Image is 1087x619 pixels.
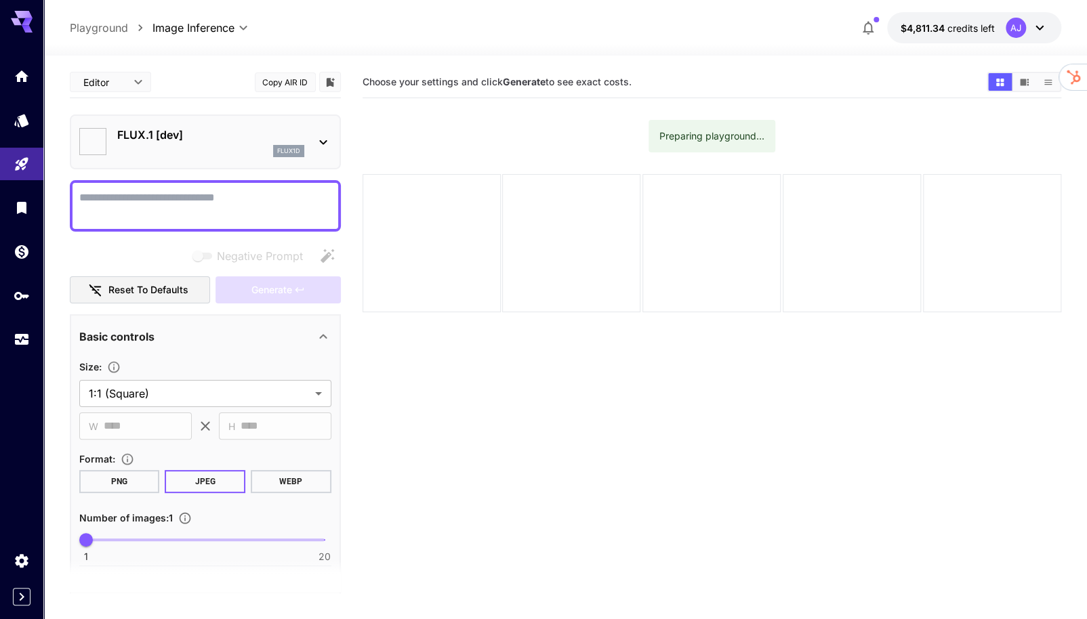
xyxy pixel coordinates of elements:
[13,588,30,605] button: Expand sidebar
[83,75,125,89] span: Editor
[228,419,235,434] span: H
[102,360,126,374] button: Adjust the dimensions of the generated image by specifying its width and height in pixels, or sel...
[14,68,30,85] div: Home
[79,470,160,493] button: PNG
[1012,73,1036,91] button: Show media in video view
[173,511,197,525] button: Specify how many images to generate in a single request. Each image generation will be charged se...
[89,419,98,434] span: W
[70,20,152,36] nav: breadcrumb
[503,76,546,87] b: Generate
[79,453,115,465] span: Format :
[79,512,173,524] span: Number of images : 1
[14,156,30,173] div: Playground
[79,121,331,163] div: FLUX.1 [dev]flux1d
[887,12,1061,43] button: $4,811.33974AJ
[901,22,947,34] span: $4,811.34
[988,73,1012,91] button: Show media in grid view
[70,20,128,36] a: Playground
[70,276,211,304] button: Reset to defaults
[277,146,300,156] p: flux1d
[152,20,234,36] span: Image Inference
[89,385,310,402] span: 1:1 (Square)
[165,470,245,493] button: JPEG
[14,112,30,129] div: Models
[14,331,30,348] div: Usage
[14,552,30,569] div: Settings
[1006,18,1026,38] div: AJ
[14,199,30,216] div: Library
[79,361,102,372] span: Size :
[117,127,304,143] p: FLUX.1 [dev]
[901,21,995,35] div: $4,811.33974
[1036,73,1060,91] button: Show media in list view
[190,247,314,264] span: Negative prompts are not compatible with the selected model.
[987,72,1061,92] div: Show media in grid viewShow media in video viewShow media in list view
[79,328,155,345] p: Basic controls
[947,22,995,34] span: credits left
[324,74,336,90] button: Add to library
[363,76,632,87] span: Choose your settings and click to see exact costs.
[79,320,331,353] div: Basic controls
[319,550,331,563] span: 20
[251,470,331,493] button: WEBP
[659,124,764,148] div: Preparing playground...
[115,452,140,466] button: Choose the file format for the output image.
[217,248,303,264] span: Negative Prompt
[14,243,30,260] div: Wallet
[255,72,316,92] button: Copy AIR ID
[14,287,30,304] div: API Keys
[84,550,88,563] span: 1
